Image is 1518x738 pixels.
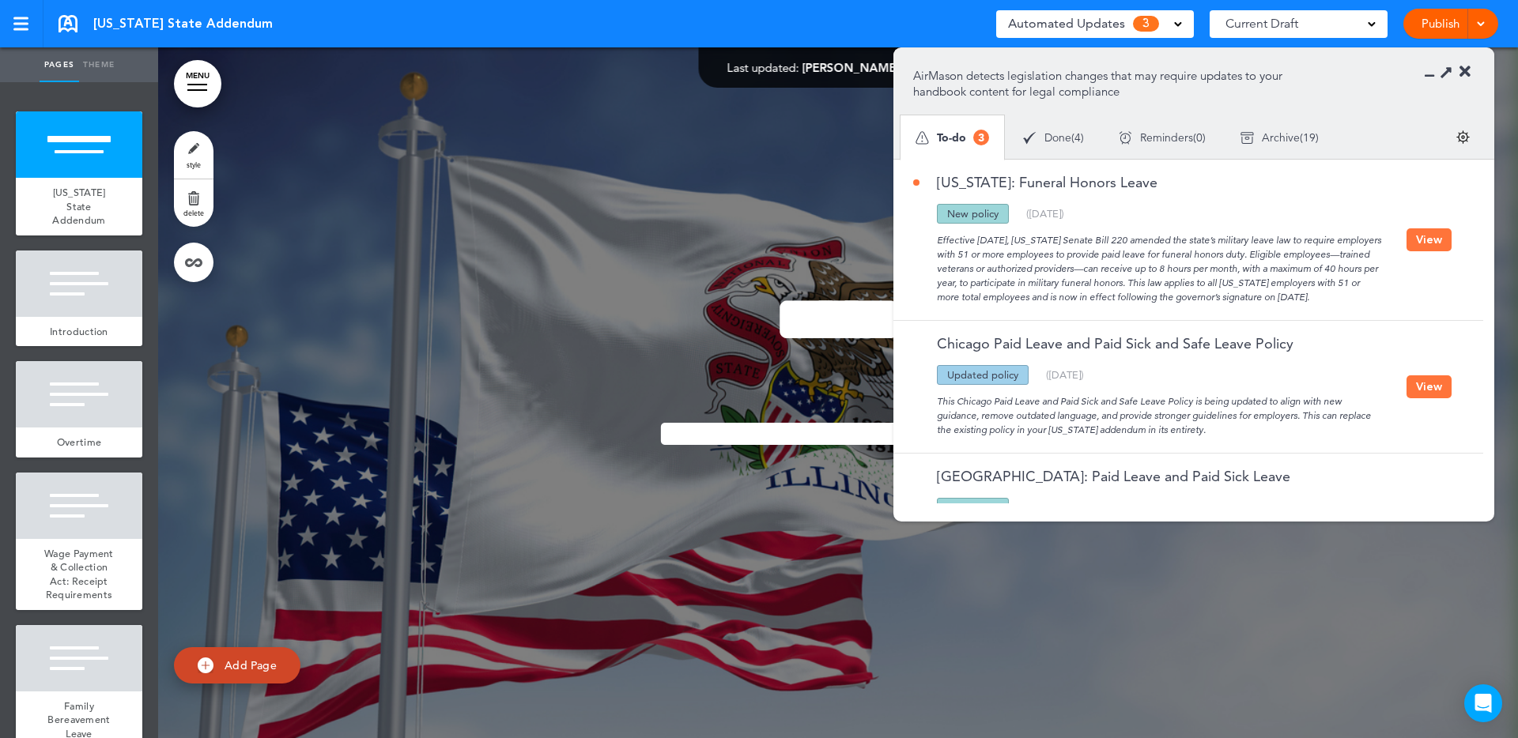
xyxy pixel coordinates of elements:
[16,317,142,347] a: Introduction
[1407,375,1452,398] button: View
[913,385,1407,437] div: This Chicago Paid Leave and Paid Sick and Safe Leave Policy is being updated to align with new gu...
[16,178,142,235] a: [US_STATE] State Addendum
[916,131,929,145] img: apu_icons_todo.svg
[973,130,989,145] span: 3
[937,204,1009,224] div: New policy
[174,647,300,684] a: Add Page
[1026,209,1064,219] div: ( )
[16,539,142,610] a: Wage Payment & Collection Act: Receipt Requirements
[1101,117,1223,159] div: ( )
[1049,368,1081,381] span: [DATE]
[1415,9,1465,39] a: Publish
[937,132,966,143] span: To-do
[1074,132,1081,143] span: 4
[93,15,273,32] span: [US_STATE] State Addendum
[174,60,221,107] a: MENU
[913,469,1290,484] a: [GEOGRAPHIC_DATA]: Paid Leave and Paid Sick Leave
[913,175,1157,190] a: [US_STATE]: Funeral Honors Leave
[50,325,108,338] span: Introduction
[802,60,900,75] span: [PERSON_NAME]
[1029,501,1061,514] span: [DATE]
[174,179,213,227] a: delete
[52,186,105,227] span: [US_STATE] State Addendum
[727,60,799,75] span: Last updated:
[183,208,204,217] span: delete
[1303,132,1316,143] span: 19
[1225,13,1298,35] span: Current Draft
[937,498,1009,518] div: New policy
[913,68,1306,100] p: AirMason detects legislation changes that may require updates to your handbook content for legal ...
[1464,684,1502,722] div: Open Intercom Messenger
[1196,132,1203,143] span: 0
[1029,207,1061,220] span: [DATE]
[1119,131,1132,145] img: apu_icons_remind.svg
[40,47,79,82] a: Pages
[1046,370,1084,380] div: ( )
[1262,132,1300,143] span: Archive
[16,427,142,457] a: Overtime
[1026,503,1064,513] div: ( )
[913,224,1407,304] div: Effective [DATE], [US_STATE] Senate Bill 220 amended the state’s military leave law to require em...
[225,658,277,672] span: Add Page
[187,160,201,169] span: style
[1407,228,1452,251] button: View
[1456,130,1470,144] img: settings.svg
[57,435,101,449] span: Overtime
[1133,16,1159,32] span: 3
[1223,117,1336,159] div: ( )
[913,337,1293,351] a: Chicago Paid Leave and Paid Sick and Safe Leave Policy
[1044,132,1071,143] span: Done
[198,657,213,673] img: add.svg
[79,47,119,82] a: Theme
[1006,117,1101,159] div: ( )
[174,131,213,179] a: style
[727,62,950,73] div: —
[1140,132,1193,143] span: Reminders
[1023,131,1037,145] img: apu_icons_done.svg
[1008,13,1125,35] span: Automated Updates
[937,365,1029,385] div: Updated policy
[44,547,114,602] span: Wage Payment & Collection Act: Receipt Requirements
[1240,131,1254,145] img: apu_icons_archive.svg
